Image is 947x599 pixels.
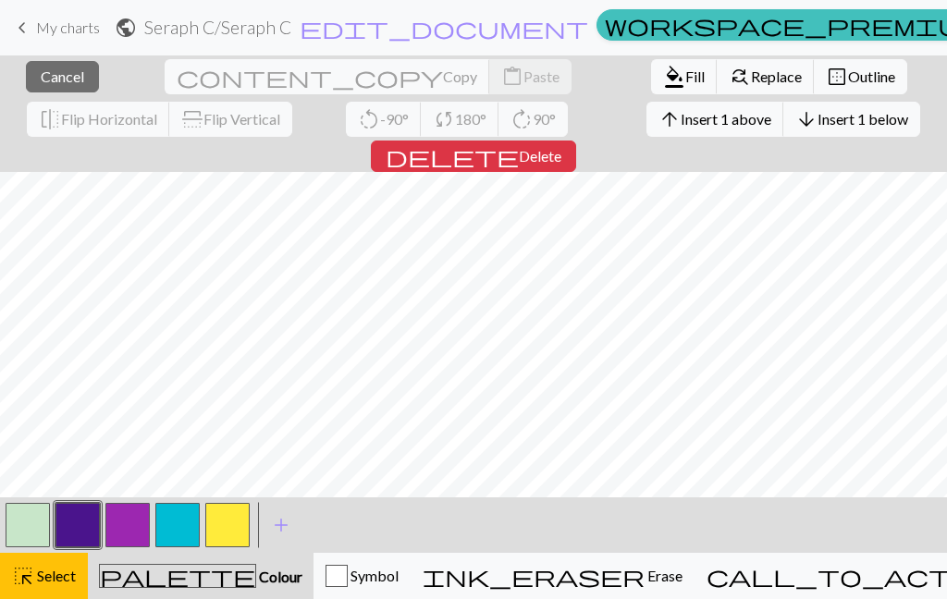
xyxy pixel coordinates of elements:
[411,553,695,599] button: Erase
[645,567,683,584] span: Erase
[371,141,576,172] button: Delete
[533,110,556,128] span: 90°
[421,102,499,137] button: 180°
[27,102,170,137] button: Flip Horizontal
[510,106,533,132] span: rotate_right
[455,110,486,128] span: 180°
[179,108,205,130] span: flip
[34,567,76,584] span: Select
[646,102,784,137] button: Insert 1 above
[751,67,802,85] span: Replace
[203,110,280,128] span: Flip Vertical
[39,106,61,132] span: flip
[270,512,292,538] span: add
[115,15,137,41] span: public
[519,147,561,165] span: Delete
[144,17,291,38] h2: Seraph C / Seraph C
[663,64,685,90] span: format_color_fill
[300,15,588,41] span: edit_document
[358,106,380,132] span: rotate_left
[36,18,100,36] span: My charts
[681,110,771,128] span: Insert 1 above
[100,563,255,589] span: palette
[61,110,157,128] span: Flip Horizontal
[380,110,409,128] span: -90°
[498,102,568,137] button: 90°
[256,568,302,585] span: Colour
[11,15,33,41] span: keyboard_arrow_left
[41,67,84,85] span: Cancel
[26,61,99,92] button: Cancel
[795,106,818,132] span: arrow_downward
[386,143,519,169] span: delete
[814,59,907,94] button: Outline
[346,102,422,137] button: -90°
[88,553,314,599] button: Colour
[658,106,681,132] span: arrow_upward
[11,12,100,43] a: My charts
[783,102,920,137] button: Insert 1 below
[717,59,815,94] button: Replace
[314,553,411,599] button: Symbol
[848,67,895,85] span: Outline
[165,59,490,94] button: Copy
[177,64,443,90] span: content_copy
[818,110,908,128] span: Insert 1 below
[12,563,34,589] span: highlight_alt
[685,67,705,85] span: Fill
[729,64,751,90] span: find_replace
[169,102,292,137] button: Flip Vertical
[433,106,455,132] span: sync
[826,64,848,90] span: border_outer
[443,67,477,85] span: Copy
[348,567,399,584] span: Symbol
[423,563,645,589] span: ink_eraser
[651,59,718,94] button: Fill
